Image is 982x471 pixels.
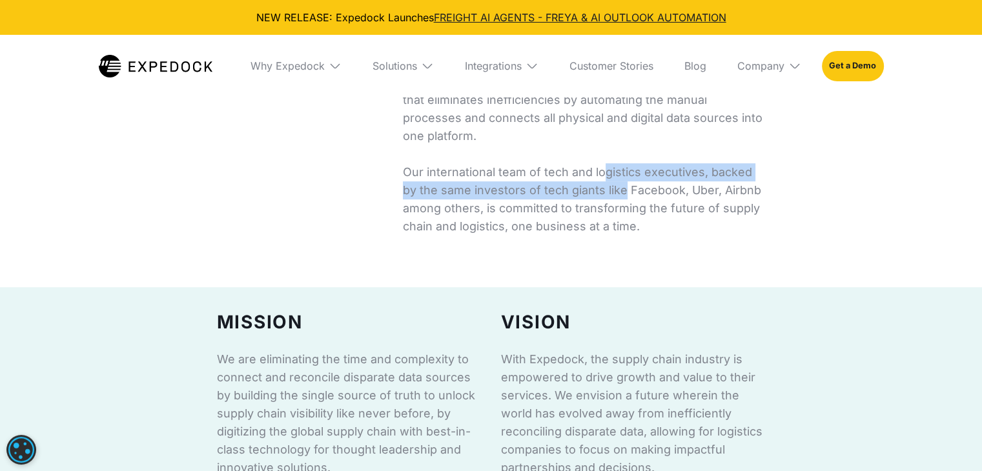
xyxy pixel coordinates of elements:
strong: vision [501,311,571,333]
strong: MISSION [217,311,303,333]
div: Integrations [465,59,522,72]
div: Why Expedock [251,59,325,72]
a: Get a Demo [822,51,883,81]
iframe: Chat Widget [767,332,982,471]
a: Blog [674,35,717,97]
a: FREIGHT AI AGENTS - FREYA & AI OUTLOOK AUTOMATION [434,11,726,24]
div: Solutions [362,35,444,97]
div: Why Expedock [240,35,352,97]
div: Solutions [373,59,417,72]
a: Customer Stories [559,35,664,97]
div: Company [737,59,784,72]
div: Company [727,35,812,97]
div: Integrations [455,35,549,97]
div: NEW RELEASE: Expedock Launches [10,10,972,25]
